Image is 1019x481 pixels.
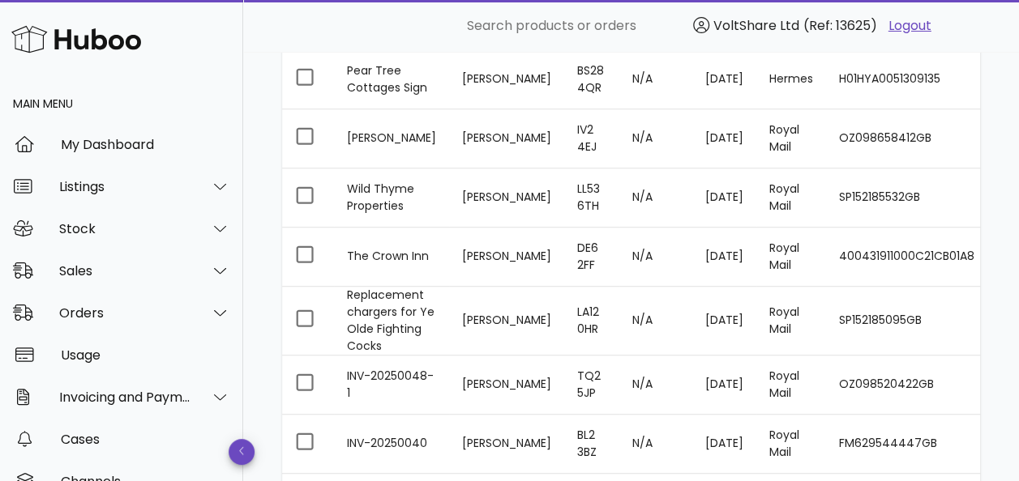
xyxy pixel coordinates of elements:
td: [DATE] [692,109,756,168]
td: [PERSON_NAME] [449,109,564,168]
div: My Dashboard [61,137,230,152]
td: Wild Thyme Properties [334,168,449,228]
span: (Ref: 13625) [803,16,877,35]
img: Huboo Logo [11,22,141,57]
td: Hermes [756,50,826,109]
td: N/A [619,355,692,415]
td: INV-20250040 [334,415,449,473]
a: Logout [888,16,931,36]
td: Pear Tree Cottages Sign [334,50,449,109]
td: [DATE] [692,415,756,473]
td: [PERSON_NAME] [449,168,564,228]
td: Royal Mail [756,415,826,473]
div: Orders [59,305,191,321]
td: [DATE] [692,168,756,228]
td: INV-20250048-1 [334,355,449,415]
td: SP152185095GB [826,287,987,355]
td: N/A [619,109,692,168]
div: Invoicing and Payments [59,389,191,405]
td: [PERSON_NAME] [449,50,564,109]
td: Replacement chargers for Ye Olde Fighting Cocks [334,287,449,355]
td: [PERSON_NAME] [449,287,564,355]
td: [PERSON_NAME] [449,228,564,287]
div: Cases [61,432,230,447]
td: OZ098520422GB [826,355,987,415]
td: LA12 0HR [564,287,619,355]
td: N/A [619,228,692,287]
td: [DATE] [692,355,756,415]
div: Usage [61,347,230,363]
td: LL53 6TH [564,168,619,228]
td: IV2 4EJ [564,109,619,168]
td: N/A [619,287,692,355]
td: FM629544447GB [826,415,987,473]
td: [PERSON_NAME] [449,355,564,415]
td: The Crown Inn [334,228,449,287]
td: [PERSON_NAME] [449,415,564,473]
td: Royal Mail [756,228,826,287]
td: N/A [619,168,692,228]
td: TQ2 5JP [564,355,619,415]
td: [PERSON_NAME] [334,109,449,168]
td: Royal Mail [756,109,826,168]
td: [DATE] [692,50,756,109]
div: Listings [59,179,191,194]
td: N/A [619,415,692,473]
div: Sales [59,263,191,279]
td: Royal Mail [756,168,826,228]
div: Stock [59,221,191,236]
td: SP152185532GB [826,168,987,228]
td: Royal Mail [756,287,826,355]
td: OZ098658412GB [826,109,987,168]
td: [DATE] [692,228,756,287]
td: BL2 3BZ [564,415,619,473]
td: [DATE] [692,287,756,355]
td: Royal Mail [756,355,826,415]
td: N/A [619,50,692,109]
span: VoltShare Ltd [713,16,799,35]
td: DE6 2FF [564,228,619,287]
td: BS28 4QR [564,50,619,109]
td: H01HYA0051309135 [826,50,987,109]
td: 400431911000C21CB01A8 [826,228,987,287]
